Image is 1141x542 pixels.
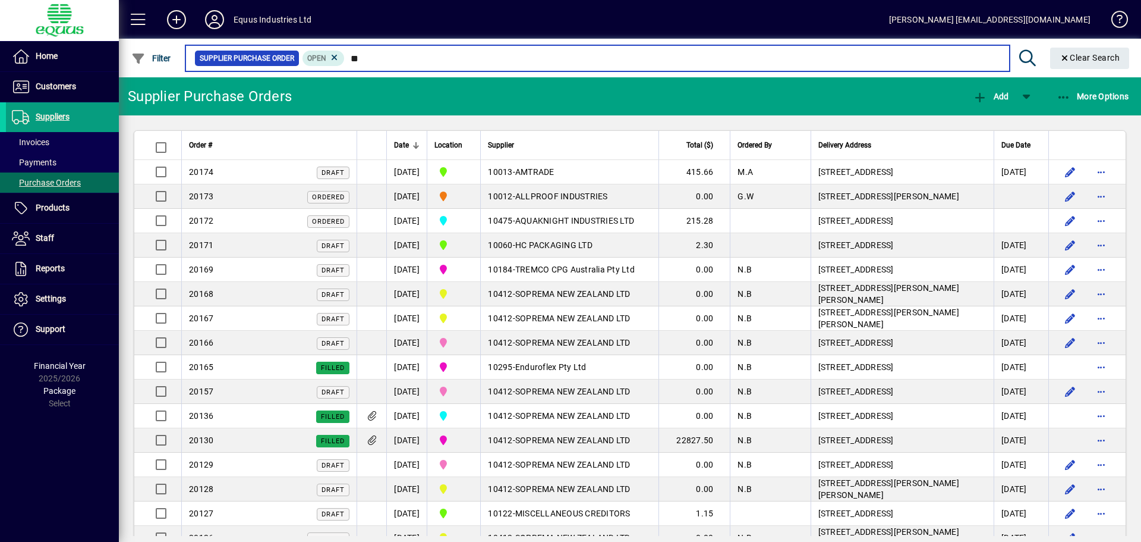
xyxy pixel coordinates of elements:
[196,9,234,30] button: Profile
[811,160,994,184] td: [STREET_ADDRESS]
[811,209,994,233] td: [STREET_ADDRESS]
[386,502,427,526] td: [DATE]
[386,404,427,428] td: [DATE]
[6,152,119,173] a: Payments
[480,184,658,209] td: -
[321,413,345,421] span: Filled
[43,386,75,396] span: Package
[480,209,658,233] td: -
[386,160,427,184] td: [DATE]
[6,42,119,71] a: Home
[322,486,345,494] span: Draft
[811,282,994,306] td: [STREET_ADDRESS][PERSON_NAME][PERSON_NAME]
[658,331,730,355] td: 0.00
[386,282,427,306] td: [DATE]
[189,387,213,396] span: 20157
[515,265,635,274] span: TREMCO CPG Australia Pty Ltd
[1102,2,1126,41] a: Knowledge Base
[386,453,427,477] td: [DATE]
[658,258,730,282] td: 0.00
[658,380,730,404] td: 0.00
[515,411,631,421] span: SOPREMA NEW ZEALAND LTD
[515,216,634,225] span: AQUAKNIGHT INDUSTRIES LTD
[515,460,631,469] span: SOPREMA NEW ZEALAND LTD
[434,139,462,152] span: Location
[36,203,70,212] span: Products
[434,360,473,374] span: 2N NORTHERN
[1061,309,1080,328] button: Edit
[302,51,345,66] mat-chip: Completion Status: Open
[1001,139,1030,152] span: Due Date
[434,506,473,521] span: 1B BLENHEIM
[189,436,213,445] span: 20130
[1092,504,1111,523] button: More options
[889,10,1090,29] div: [PERSON_NAME] [EMAIL_ADDRESS][DOMAIN_NAME]
[488,387,512,396] span: 10412
[737,338,752,347] span: N.B
[488,167,512,177] span: 10013
[488,139,514,152] span: Supplier
[811,428,994,453] td: [STREET_ADDRESS]
[480,380,658,404] td: -
[1092,406,1111,425] button: More options
[658,404,730,428] td: 0.00
[737,387,752,396] span: N.B
[434,311,473,325] span: 4A DSV LOGISTICS - CHCH
[515,387,631,396] span: SOPREMA NEW ZEALAND LTD
[994,404,1048,428] td: [DATE]
[737,436,752,445] span: N.B
[994,160,1048,184] td: [DATE]
[322,267,345,274] span: Draft
[1092,333,1111,352] button: More options
[480,477,658,502] td: -
[189,362,213,372] span: 20165
[1061,455,1080,474] button: Edit
[994,355,1048,380] td: [DATE]
[128,87,292,106] div: Supplier Purchase Orders
[200,52,294,64] span: Supplier Purchase Order
[394,139,409,152] span: Date
[480,160,658,184] td: -
[1061,236,1080,255] button: Edit
[386,477,427,502] td: [DATE]
[515,362,587,372] span: Enduroflex Pty Ltd
[811,306,994,331] td: [STREET_ADDRESS][PERSON_NAME][PERSON_NAME]
[737,460,752,469] span: N.B
[515,289,631,299] span: SOPREMA NEW ZEALAND LTD
[6,173,119,193] a: Purchase Orders
[1092,187,1111,206] button: More options
[488,509,512,518] span: 10122
[434,482,473,496] span: 4A DSV LOGISTICS - CHCH
[1061,187,1080,206] button: Edit
[189,167,213,177] span: 20174
[994,453,1048,477] td: [DATE]
[1092,236,1111,255] button: More options
[434,165,473,179] span: 1B BLENHEIM
[36,264,65,273] span: Reports
[1001,139,1041,152] div: Due Date
[434,214,473,228] span: 3C CENTRAL
[480,233,658,258] td: -
[480,453,658,477] td: -
[737,167,753,177] span: M.A
[234,10,312,29] div: Equus Industries Ltd
[322,291,345,299] span: Draft
[434,409,473,423] span: 3C CENTRAL
[488,289,512,299] span: 10412
[386,209,427,233] td: [DATE]
[480,306,658,331] td: -
[811,233,994,258] td: [STREET_ADDRESS]
[189,192,213,201] span: 20173
[488,460,512,469] span: 10412
[12,158,56,167] span: Payments
[189,338,213,347] span: 20166
[386,306,427,331] td: [DATE]
[6,132,119,152] a: Invoices
[737,314,752,323] span: N.B
[386,233,427,258] td: [DATE]
[312,193,345,201] span: Ordered
[1092,455,1111,474] button: More options
[666,139,724,152] div: Total ($)
[480,282,658,306] td: -
[36,294,66,303] span: Settings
